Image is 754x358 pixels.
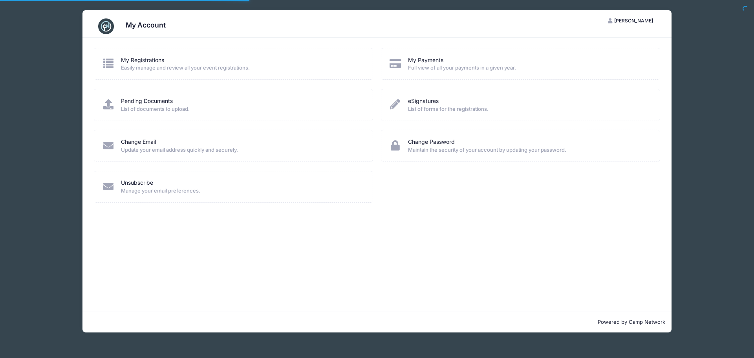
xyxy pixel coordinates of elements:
a: My Payments [408,56,443,64]
h3: My Account [126,21,166,29]
span: Maintain the security of your account by updating your password. [408,146,650,154]
a: eSignatures [408,97,439,105]
a: My Registrations [121,56,164,64]
span: Update your email address quickly and securely. [121,146,362,154]
a: Change Email [121,138,156,146]
span: Easily manage and review all your event registrations. [121,64,362,72]
a: Pending Documents [121,97,173,105]
a: Unsubscribe [121,179,153,187]
span: List of documents to upload. [121,105,362,113]
button: [PERSON_NAME] [601,14,660,28]
span: Full view of all your payments in a given year. [408,64,650,72]
span: [PERSON_NAME] [614,18,653,24]
img: CampNetwork [98,18,114,34]
p: Powered by Camp Network [89,318,665,326]
a: Change Password [408,138,455,146]
span: Manage your email preferences. [121,187,362,195]
span: List of forms for the registrations. [408,105,650,113]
